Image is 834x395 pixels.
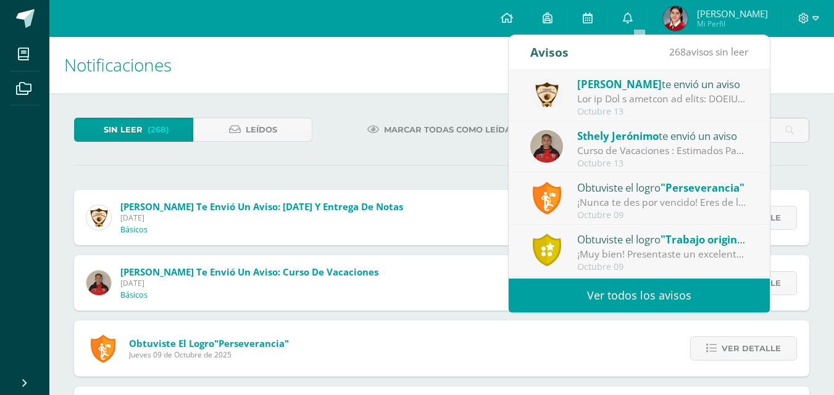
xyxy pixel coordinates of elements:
div: Octubre 09 [577,210,749,221]
div: Octubre 09 [577,262,749,272]
div: ¡Nunca te des por vencido! Eres de las personas que nunca se rinde sin importar los obstáculos qu... [577,195,749,210]
a: Sin leer(268) [74,118,193,142]
span: Notificaciones [64,53,172,76]
div: Curso de Vacaciones : Estimados Padres de Familia: Estamos a pocos días de iniciar nuestro gran C... [577,144,749,158]
span: Mi Perfil [697,18,768,29]
span: Sin leer [104,118,143,141]
div: te envió un aviso [577,76,749,92]
span: "Perseverancia" [214,337,289,349]
span: (268) [148,118,169,141]
a: Leídos [193,118,312,142]
div: te envió un aviso [577,128,749,144]
span: Leídos [246,118,277,141]
div: Fin de Año y entrega de notas: COLEGIO EL SAGRADO CORAZÓN. "AÑO DE LA LUZ Y ESPERANZA" Circular 2... [577,92,749,106]
p: Básicos [120,290,148,300]
div: ¡Muy bien! Presentaste un excelente proyecto que se diferenció por ser único y cumplir con los re... [577,247,749,261]
span: Obtuviste el logro [129,337,289,349]
a: Marcar todas como leídas [352,118,532,142]
img: a46afb417ae587891c704af89211ce97.png [530,78,563,111]
a: Ver todos los avisos [509,279,770,312]
span: [PERSON_NAME] [577,77,662,91]
span: [DATE] [120,278,378,288]
span: "Trabajo original" [661,232,751,246]
span: "Perseverancia" [661,181,744,195]
span: [DATE] [120,213,403,223]
img: 71371cce019ae4d3e0b45603e87f97be.png [86,271,111,295]
div: Avisos [530,35,569,69]
span: Ver detalle [722,337,781,360]
span: Marcar todas como leídas [384,118,516,141]
img: a46afb417ae587891c704af89211ce97.png [86,205,111,230]
span: 268 [669,45,686,59]
span: Sthely Jerónimo [577,129,659,143]
span: [PERSON_NAME] te envió un aviso: [DATE] y entrega de notas [120,200,403,213]
span: [PERSON_NAME] [697,7,768,20]
span: [PERSON_NAME] te envió un aviso: Curso de Vacaciones [120,266,378,278]
img: 71371cce019ae4d3e0b45603e87f97be.png [530,130,563,163]
img: df0271ff297af68c87ea5917336d0380.png [663,6,688,31]
div: Octubre 13 [577,158,749,169]
p: Básicos [120,225,148,235]
span: avisos sin leer [669,45,748,59]
div: Obtuviste el logro [577,231,749,247]
div: Octubre 13 [577,107,749,117]
div: Obtuviste el logro [577,179,749,195]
